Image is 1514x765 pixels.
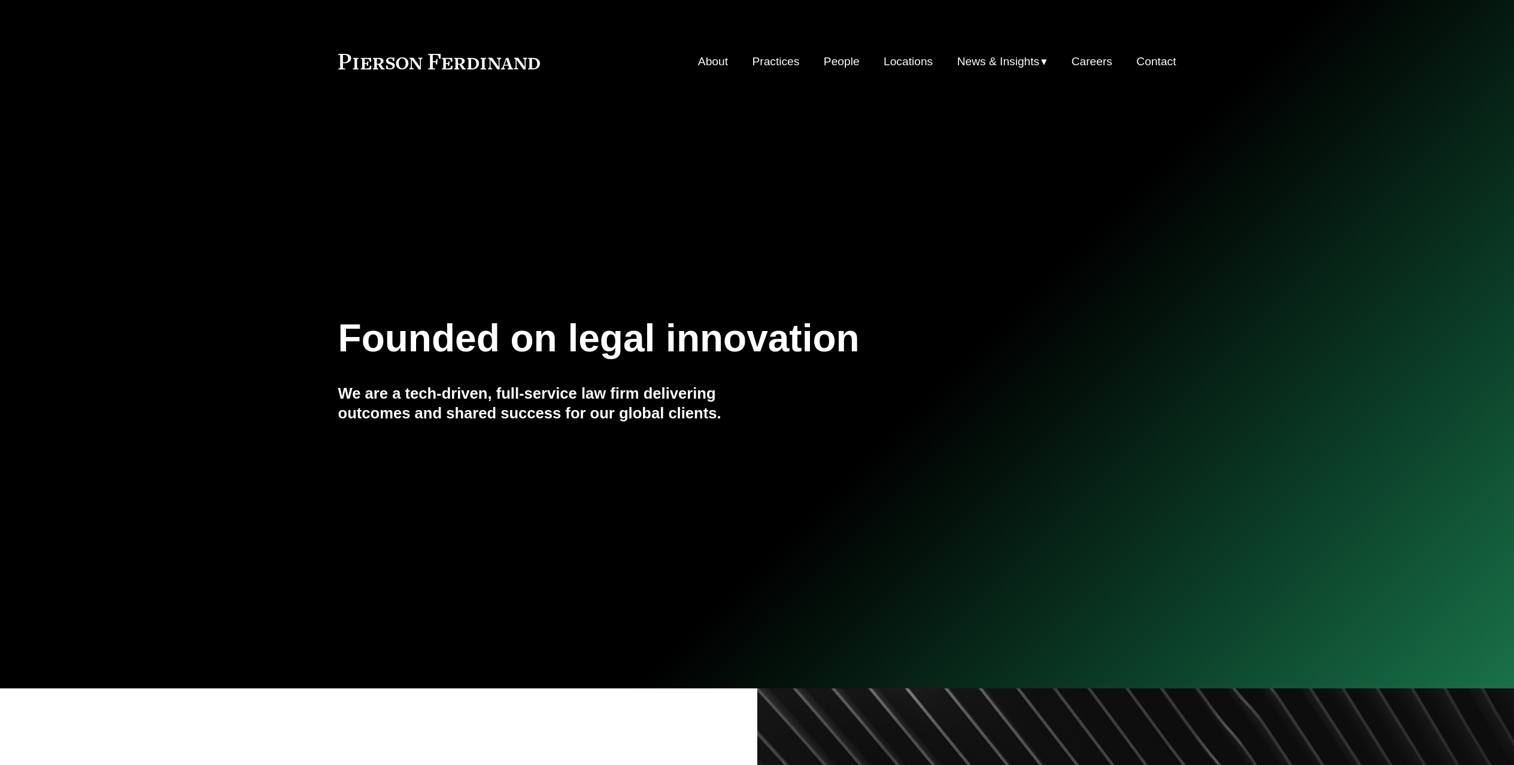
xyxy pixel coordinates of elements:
[338,384,757,423] h4: We are a tech-driven, full-service law firm delivering outcomes and shared success for our global...
[957,51,1040,72] span: News & Insights
[824,50,860,73] a: People
[957,50,1048,73] a: folder dropdown
[1136,50,1176,73] a: Contact
[884,50,933,73] a: Locations
[752,50,799,73] a: Practices
[698,50,728,73] a: About
[1072,50,1112,73] a: Careers
[338,317,1037,360] h1: Founded on legal innovation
